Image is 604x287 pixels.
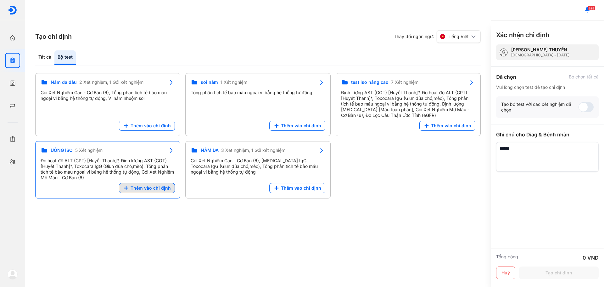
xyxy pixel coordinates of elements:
[75,147,103,153] span: 5 Xét nghiệm
[511,47,569,53] div: [PERSON_NAME] THUYỀN
[496,254,518,261] div: Tổng cộng
[496,267,515,279] button: Huỷ
[201,147,219,153] span: NẤM DA
[569,74,599,80] div: Bỏ chọn tất cả
[119,121,175,131] button: Thêm vào chỉ định
[419,121,475,131] button: Thêm vào chỉ định
[496,84,599,90] div: Vui lòng chọn test để tạo chỉ định
[54,50,76,65] div: Bộ test
[281,123,321,129] span: Thêm vào chỉ định
[431,123,471,129] span: Thêm vào chỉ định
[448,34,469,39] span: Tiếng Việt
[583,254,599,261] div: 0 VND
[8,5,17,15] img: logo
[588,6,595,10] span: 328
[269,121,325,131] button: Thêm vào chỉ định
[191,158,325,175] div: Gói Xét Nghiệm Gan - Cơ Bản (6), [MEDICAL_DATA] IgG, Toxocara IgG (Giun đũa chó,mèo), Tổng phân t...
[496,73,516,81] div: Đã chọn
[8,269,18,279] img: logo
[519,267,599,279] button: Tạo chỉ định
[394,30,481,43] div: Thay đổi ngôn ngữ:
[41,158,175,181] div: Đo hoạt độ ALT (GPT) [Huyết Thanh]*, Định lượng AST (GOT) [Huyết Thanh]*, Toxocara IgG (Giun đũa ...
[221,79,247,85] span: 1 Xét nghiệm
[191,90,325,95] div: Tổng phân tích tế bào máu ngoại vi bằng hệ thống tự động
[221,147,285,153] span: 3 Xét nghiệm, 1 Gói xét nghiệm
[391,79,418,85] span: 7 Xét nghiệm
[119,183,175,193] button: Thêm vào chỉ định
[496,31,549,39] h3: Xác nhận chỉ định
[281,185,321,191] span: Thêm vào chỉ định
[269,183,325,193] button: Thêm vào chỉ định
[501,101,579,113] div: Tạo bộ test với các xét nghiệm đã chọn
[41,90,175,101] div: Gói Xét Nghiệm Gan - Cơ Bản (6), Tổng phân tích tế bào máu ngoại vi bằng hệ thống tự động, Vi nấm...
[79,79,143,85] span: 2 Xét nghiệm, 1 Gói xét nghiệm
[35,32,72,41] h3: Tạo chỉ định
[131,123,171,129] span: Thêm vào chỉ định
[341,90,475,118] div: Định lượng AST (GOT) [Huyết Thanh]*, Đo hoạt độ ALT (GPT) [Huyết Thanh]*, Toxocara IgG (Giun đũa ...
[351,79,389,85] span: test iso nâng cao
[131,185,171,191] span: Thêm vào chỉ định
[51,147,73,153] span: UỐNG ISO
[35,50,54,65] div: Tất cả
[511,53,569,58] div: [DEMOGRAPHIC_DATA] - [DATE]
[51,79,77,85] span: Nấm da đầu
[496,131,599,138] div: Ghi chú cho Diag & Bệnh nhân
[201,79,218,85] span: soi nấm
